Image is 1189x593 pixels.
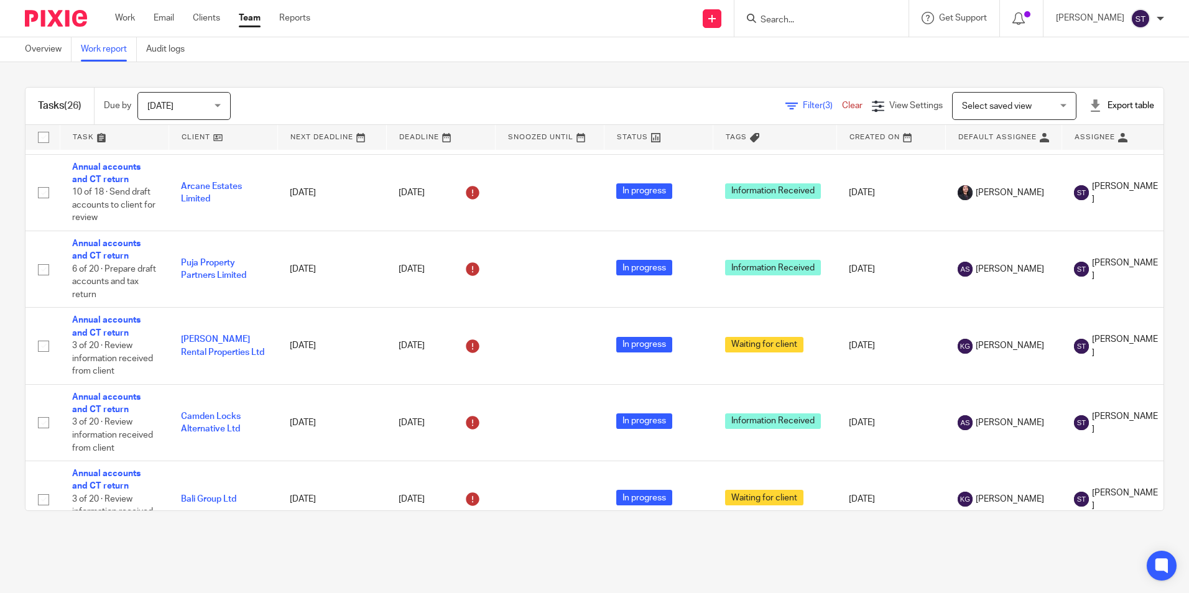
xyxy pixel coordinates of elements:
span: Waiting for client [725,337,803,352]
span: [PERSON_NAME] [976,186,1044,199]
span: (26) [64,101,81,111]
a: [PERSON_NAME] Rental Properties Ltd [181,335,264,356]
span: In progress [616,490,672,505]
span: Filter [803,101,842,110]
img: svg%3E [1074,185,1089,200]
a: Work report [81,37,137,62]
span: Information Received [725,260,821,275]
span: [PERSON_NAME] [1092,257,1158,282]
img: svg%3E [958,415,973,430]
img: svg%3E [1074,492,1089,507]
span: [PERSON_NAME] [976,416,1044,429]
span: [PERSON_NAME] [1092,487,1158,512]
img: svg%3E [958,339,973,354]
td: [DATE] [836,231,945,308]
img: Pixie [25,10,87,27]
p: Due by [104,99,131,112]
span: Tags [726,134,747,140]
td: [DATE] [277,308,386,384]
img: svg%3E [1131,9,1150,29]
a: Clients [193,12,220,24]
div: [DATE] [399,259,483,279]
span: 10 of 18 · Send draft accounts to client for review [72,188,155,223]
a: Arcane Estates Limited [181,182,242,203]
span: (3) [823,101,833,110]
span: In progress [616,183,672,199]
a: Team [239,12,261,24]
span: 3 of 20 · Review information received from client [72,341,153,375]
span: [PERSON_NAME] [1092,410,1158,436]
a: Work [115,12,135,24]
div: [DATE] [399,413,483,433]
img: svg%3E [958,492,973,507]
td: [DATE] [277,384,386,461]
span: 3 of 20 · Review information received from client [72,495,153,529]
input: Search [759,15,871,26]
span: Get Support [939,14,987,22]
span: Information Received [725,413,821,429]
a: Camden Locks Alternative Ltd [181,412,241,433]
span: Information Received [725,183,821,199]
span: In progress [616,337,672,352]
span: [PERSON_NAME] [1092,180,1158,206]
a: Annual accounts and CT return [72,239,141,260]
a: Annual accounts and CT return [72,469,141,490]
td: [DATE] [277,231,386,308]
span: [PERSON_NAME] [976,339,1044,352]
span: [DATE] [147,102,173,111]
span: In progress [616,413,672,429]
img: svg%3E [1074,415,1089,430]
td: [DATE] [277,461,386,538]
a: Annual accounts and CT return [72,163,141,184]
td: [DATE] [836,384,945,461]
span: [PERSON_NAME] [976,263,1044,275]
img: MicrosoftTeams-image.jfif [958,185,973,200]
a: Reports [279,12,310,24]
a: Annual accounts and CT return [72,316,141,337]
img: svg%3E [1074,339,1089,354]
img: svg%3E [1074,262,1089,277]
div: [DATE] [399,336,483,356]
img: svg%3E [958,262,973,277]
span: Select saved view [962,102,1032,111]
span: 6 of 20 · Prepare draft accounts and tax return [72,265,156,299]
div: [DATE] [399,489,483,509]
h1: Tasks [38,99,81,113]
a: Email [154,12,174,24]
span: In progress [616,260,672,275]
td: [DATE] [836,461,945,538]
p: [PERSON_NAME] [1056,12,1124,24]
span: 3 of 20 · Review information received from client [72,418,153,453]
span: View Settings [889,101,943,110]
a: Audit logs [146,37,194,62]
td: [DATE] [836,308,945,384]
a: Clear [842,101,863,110]
a: Overview [25,37,72,62]
a: Puja Property Partners Limited [181,259,246,280]
div: [DATE] [399,183,483,203]
span: [PERSON_NAME] [976,493,1044,505]
span: [PERSON_NAME] [1092,333,1158,359]
td: [DATE] [277,154,386,231]
a: Annual accounts and CT return [72,393,141,414]
div: Export table [1089,99,1154,112]
td: [DATE] [836,154,945,231]
span: Waiting for client [725,490,803,505]
a: Bali Group Ltd [181,495,236,503]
